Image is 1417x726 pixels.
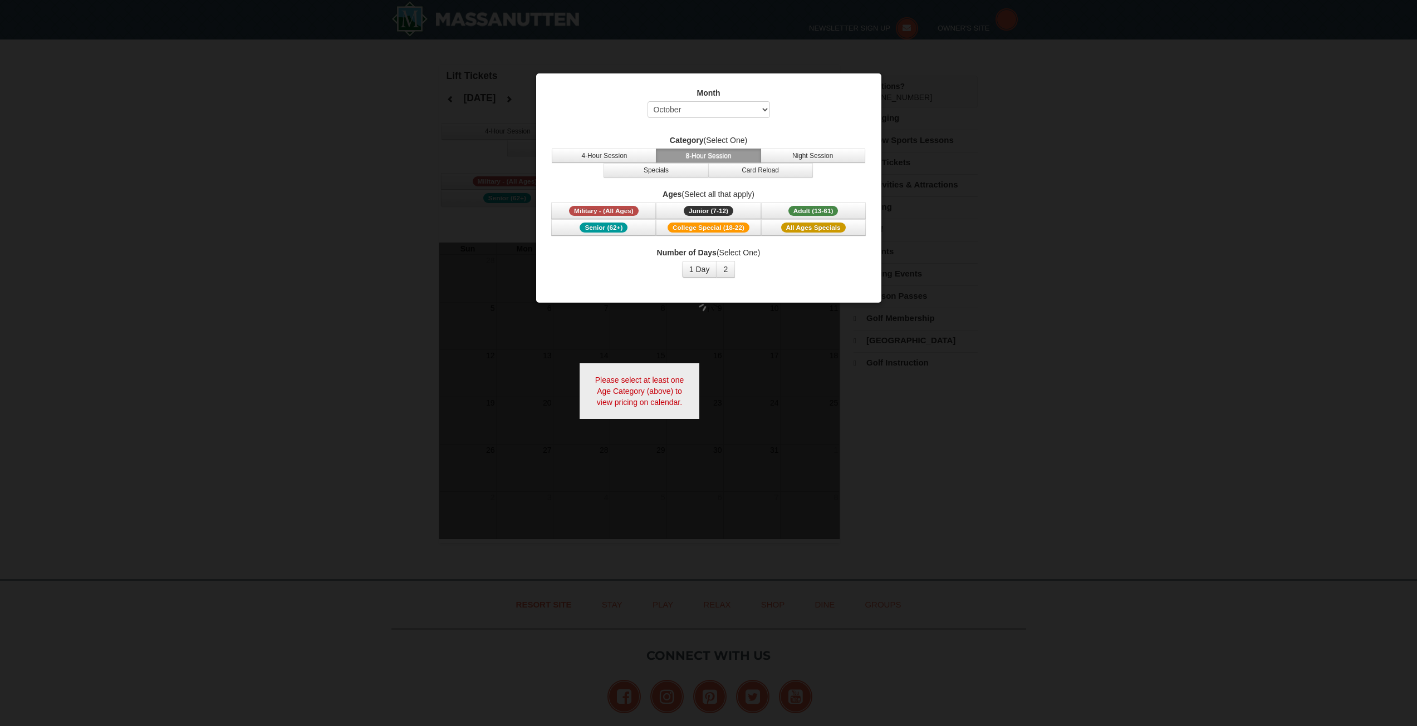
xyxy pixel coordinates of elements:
[580,363,700,419] div: Please select at least one Age Category (above) to view pricing on calendar.
[569,206,639,216] span: Military - (All Ages)
[551,203,656,219] button: Military - (All Ages)
[551,219,656,236] button: Senior (62+)
[788,206,839,216] span: Adult (13-61)
[656,149,761,163] button: 8-Hour Session
[656,203,761,219] button: Junior (7-12)
[552,149,656,163] button: 4-Hour Session
[697,88,720,97] strong: Month
[550,247,867,258] label: (Select One)
[663,190,681,199] strong: Ages
[682,261,717,278] button: 1 Day
[656,219,761,236] button: College Special (18-22)
[668,223,749,233] span: College Special (18-22)
[761,219,866,236] button: All Ages Specials
[657,248,717,257] strong: Number of Days
[580,223,627,233] span: Senior (62+)
[781,223,846,233] span: All Ages Specials
[670,136,704,145] strong: Category
[550,135,867,146] label: (Select One)
[716,261,735,278] button: 2
[708,163,813,177] button: Card Reload
[604,163,708,177] button: Specials
[761,149,865,163] button: Night Session
[550,189,867,200] label: (Select all that apply)
[684,206,733,216] span: Junior (7-12)
[761,203,866,219] button: Adult (13-61)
